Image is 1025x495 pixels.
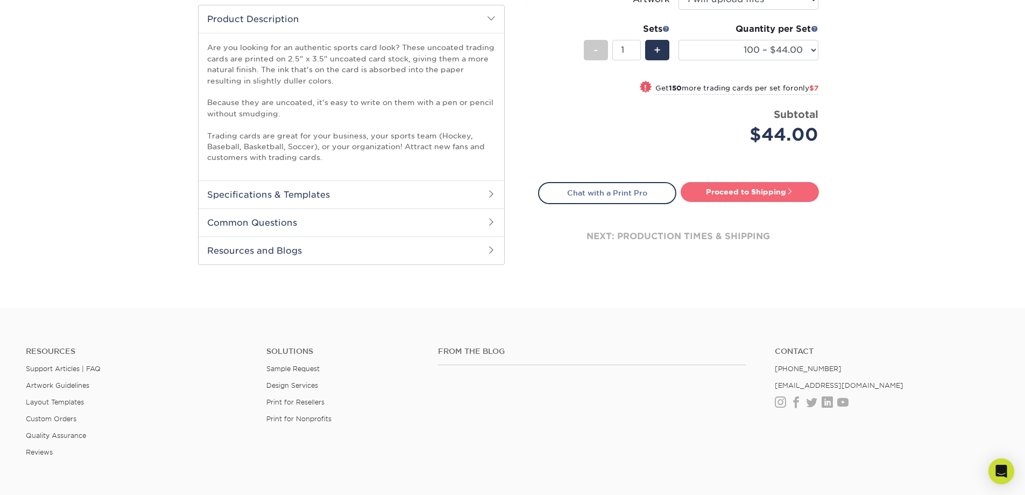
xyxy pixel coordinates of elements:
h4: From the Blog [438,347,746,356]
a: Print for Resellers [266,398,324,406]
a: Design Services [266,381,318,389]
h4: Solutions [266,347,422,356]
a: Print for Nonprofits [266,415,331,423]
span: + [654,42,661,58]
h2: Resources and Blogs [199,236,504,264]
h2: Product Description [199,5,504,33]
a: Reviews [26,448,53,456]
div: $44.00 [687,122,818,148]
a: [PHONE_NUMBER] [775,365,842,373]
a: Proceed to Shipping [681,182,819,201]
div: Sets [584,23,670,36]
a: [EMAIL_ADDRESS][DOMAIN_NAME] [775,381,903,389]
small: Get more trading cards per set for [655,84,818,95]
h2: Common Questions [199,208,504,236]
span: - [593,42,598,58]
a: Chat with a Print Pro [538,182,676,204]
p: Are you looking for an authentic sports card look? These uncoated trading cards are printed on 2.... [207,42,496,163]
a: Contact [775,347,999,356]
h2: Specifications & Templates [199,180,504,208]
a: Custom Orders [26,415,76,423]
h4: Resources [26,347,250,356]
a: Artwork Guidelines [26,381,89,389]
div: Quantity per Set [678,23,818,36]
span: ! [644,82,647,93]
a: Quality Assurance [26,431,86,440]
a: Support Articles | FAQ [26,365,101,373]
span: only [794,84,818,92]
a: Layout Templates [26,398,84,406]
a: Sample Request [266,365,320,373]
span: $7 [809,84,818,92]
div: next: production times & shipping [538,204,819,269]
strong: Subtotal [774,108,818,120]
strong: 150 [669,84,682,92]
div: Open Intercom Messenger [988,458,1014,484]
